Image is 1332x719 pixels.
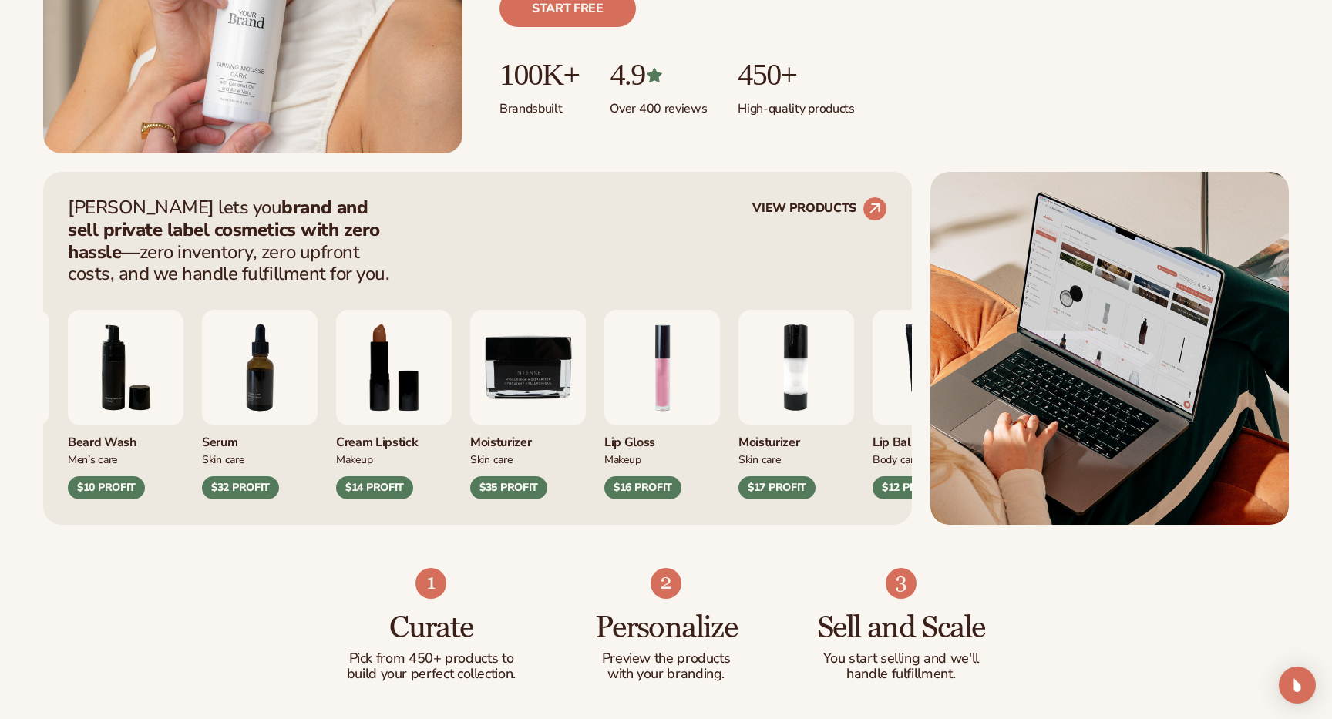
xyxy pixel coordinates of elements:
[873,476,950,499] div: $12 PROFIT
[604,310,720,425] img: Pink lip gloss.
[873,310,988,499] div: 3 / 9
[651,568,681,599] img: Shopify Image 5
[604,425,720,451] div: Lip Gloss
[68,197,399,285] p: [PERSON_NAME] lets you —zero inventory, zero upfront costs, and we handle fulfillment for you.
[470,310,586,425] img: Moisturizer.
[345,651,518,682] p: Pick from 450+ products to build your perfect collection.
[499,92,579,117] p: Brands built
[604,451,720,467] div: Makeup
[930,172,1289,525] img: Shopify Image 2
[336,310,452,499] div: 8 / 9
[336,451,452,467] div: Makeup
[202,451,318,467] div: Skin Care
[336,310,452,425] img: Luxury cream lipstick.
[873,310,988,425] img: Smoothing lip balm.
[68,476,145,499] div: $10 PROFIT
[738,451,854,467] div: Skin Care
[499,58,579,92] p: 100K+
[610,92,707,117] p: Over 400 reviews
[814,667,987,682] p: handle fulfillment.
[336,425,452,451] div: Cream Lipstick
[738,476,816,499] div: $17 PROFIT
[604,476,681,499] div: $16 PROFIT
[873,425,988,451] div: Lip Balm
[470,425,586,451] div: Moisturizer
[752,197,887,221] a: VIEW PRODUCTS
[580,651,753,667] p: Preview the products
[1279,667,1316,704] div: Open Intercom Messenger
[470,310,586,499] div: 9 / 9
[580,667,753,682] p: with your branding.
[738,310,854,425] img: Moisturizing lotion.
[886,568,917,599] img: Shopify Image 6
[68,451,183,467] div: Men’s Care
[202,476,279,499] div: $32 PROFIT
[814,651,987,667] p: You start selling and we'll
[202,425,318,451] div: Serum
[68,195,380,264] strong: brand and sell private label cosmetics with zero hassle
[202,310,318,499] div: 7 / 9
[470,476,547,499] div: $35 PROFIT
[415,568,446,599] img: Shopify Image 4
[738,92,854,117] p: High-quality products
[68,425,183,451] div: Beard Wash
[470,451,586,467] div: Skin Care
[738,310,854,499] div: 2 / 9
[873,451,988,467] div: Body Care
[336,476,413,499] div: $14 PROFIT
[580,611,753,645] h3: Personalize
[68,310,183,499] div: 6 / 9
[610,58,707,92] p: 4.9
[738,425,854,451] div: Moisturizer
[345,611,518,645] h3: Curate
[814,611,987,645] h3: Sell and Scale
[68,310,183,425] img: Foaming beard wash.
[202,310,318,425] img: Collagen and retinol serum.
[738,58,854,92] p: 450+
[604,310,720,499] div: 1 / 9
